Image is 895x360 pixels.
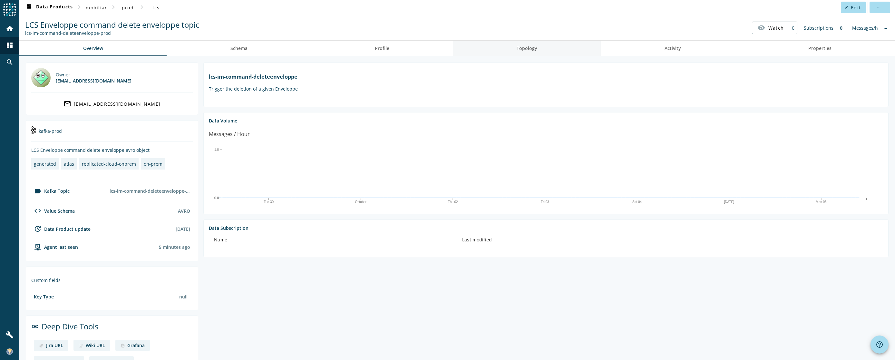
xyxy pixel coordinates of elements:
[34,340,68,351] a: deep dive imageJira URL
[39,344,44,348] img: deep dive image
[214,196,219,199] text: 0.0
[25,4,73,11] span: Data Products
[121,344,125,348] img: deep dive image
[6,25,14,33] mat-icon: home
[86,342,105,348] div: Wiki URL
[34,294,54,300] div: Key Type
[209,118,883,124] div: Data Volume
[34,207,42,215] mat-icon: code
[110,3,117,11] mat-icon: chevron_right
[56,72,131,78] div: Owner
[34,187,42,195] mat-icon: label
[75,3,83,11] mat-icon: chevron_right
[31,126,36,134] img: kafka-prod
[837,22,846,34] div: 0
[31,207,75,215] div: Value Schema
[138,3,146,11] mat-icon: chevron_right
[541,200,549,204] text: Fri 03
[34,225,42,233] mat-icon: update
[178,208,190,214] div: AVRO
[152,5,160,11] span: lcs
[448,200,458,204] text: Thu 02
[122,5,134,11] span: prod
[230,46,248,51] span: Schema
[73,340,110,351] a: deep dive imageWiki URL
[881,22,891,34] div: No information
[25,4,33,11] mat-icon: dashboard
[752,22,789,34] button: Watch
[146,2,166,13] button: lcs
[115,340,150,351] a: deep dive imageGrafana
[31,321,193,337] div: Deep Dive Tools
[63,100,71,108] mat-icon: mail_outline
[31,98,193,110] a: [EMAIL_ADDRESS][DOMAIN_NAME]
[841,2,866,13] button: Edit
[74,101,161,107] div: [EMAIL_ADDRESS][DOMAIN_NAME]
[31,225,91,233] div: Data Product update
[876,341,883,348] mat-icon: help_outline
[457,231,883,249] th: Last modified
[375,46,389,51] span: Profile
[144,161,162,167] div: on-prem
[34,161,56,167] div: generated
[845,5,848,9] mat-icon: edit
[31,243,78,251] div: agent-env-prod
[31,126,193,142] div: kafka-prod
[665,46,681,51] span: Activity
[56,78,131,84] div: [EMAIL_ADDRESS][DOMAIN_NAME]
[31,187,70,195] div: Kafka Topic
[6,42,14,49] mat-icon: dashboard
[127,342,145,348] div: Grafana
[82,161,136,167] div: replicated-cloud-onprem
[801,22,837,34] div: Subscriptions
[849,22,881,34] div: Messages/h
[808,46,832,51] span: Properties
[724,200,734,204] text: [DATE]
[23,2,75,13] button: Data Products
[214,148,219,151] text: 1.0
[757,24,765,32] mat-icon: visibility
[768,22,784,34] span: Watch
[209,130,250,138] div: Messages / Hour
[632,200,642,204] text: Sat 04
[79,344,83,348] img: deep dive image
[31,147,193,153] div: LCS Enveloppe command delete enveloppe avro object
[851,5,861,11] span: Edit
[6,331,14,339] mat-icon: build
[46,342,63,348] div: Jira URL
[355,200,367,204] text: October
[209,86,883,92] p: Trigger the deletion of a given Enveloppe
[83,2,110,13] button: mobiliar
[177,291,190,302] div: null
[159,244,190,250] div: Agents typically reports every 15min to 1h
[789,22,797,34] div: 0
[209,231,457,249] th: Name
[6,58,14,66] mat-icon: search
[816,200,827,204] text: Mon 06
[176,226,190,232] div: [DATE]
[264,200,274,204] text: Tue 30
[107,185,193,197] div: lcs-im-command-deleteenveloppe-prod
[31,277,193,283] div: Custom fields
[209,73,883,80] h1: lcs-im-command-deleteenveloppe
[117,2,138,13] button: prod
[25,30,199,36] div: Kafka Topic: lcs-im-command-deleteenveloppe-prod
[209,225,883,231] div: Data Subscription
[64,161,74,167] div: atlas
[31,323,39,330] mat-icon: link
[83,46,103,51] span: Overview
[517,46,537,51] span: Topology
[6,348,13,355] img: ffa8d93ee1541495d74d0d79ea04cd7c
[25,19,199,30] span: LCS Enveloppe command delete enveloppe topic
[86,5,107,11] span: mobiliar
[31,68,51,87] img: DL_301001@mobi.ch
[3,3,16,16] img: spoud-logo.svg
[876,5,880,9] mat-icon: more_horiz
